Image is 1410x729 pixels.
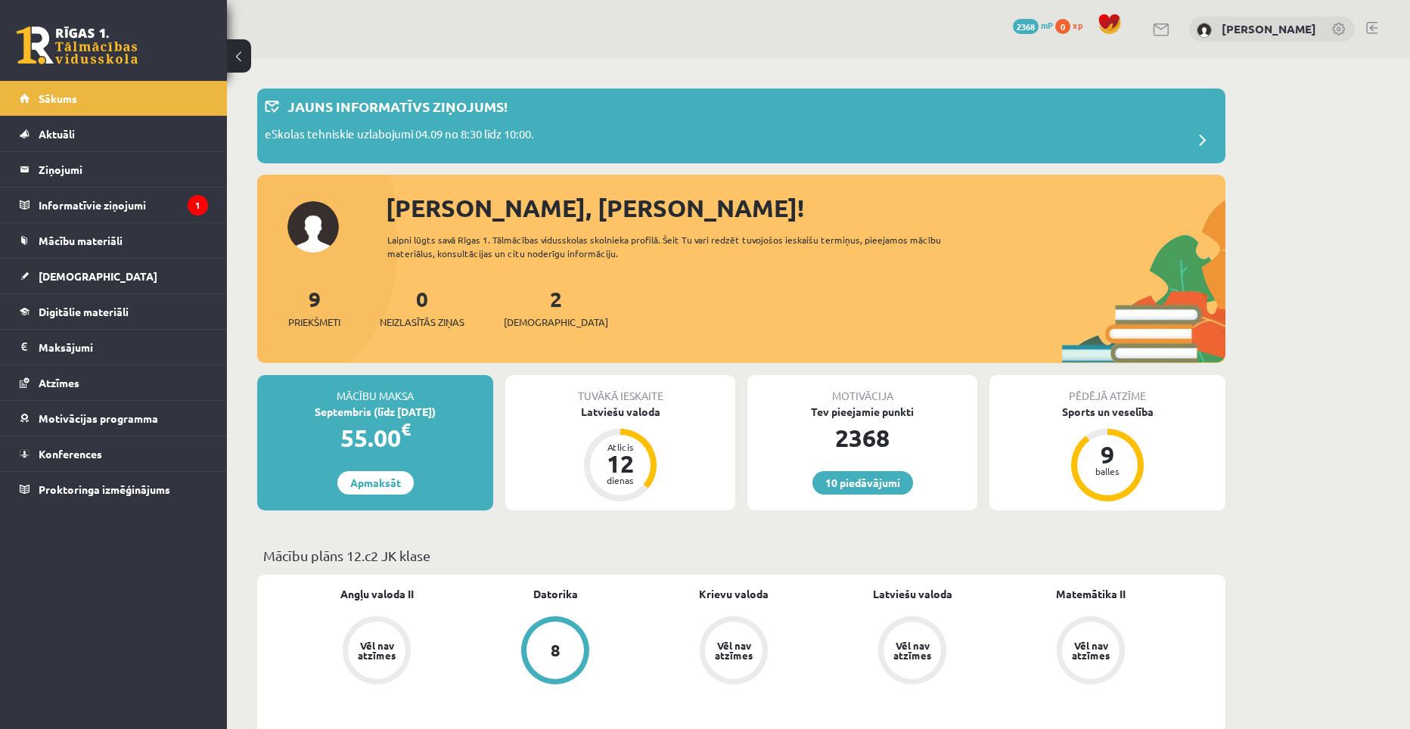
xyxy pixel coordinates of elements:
[288,285,340,330] a: 9Priekšmeti
[533,586,578,602] a: Datorika
[265,96,1218,156] a: Jauns informatīvs ziņojums! eSkolas tehniskie uzlabojumi 04.09 no 8:30 līdz 10:00.
[598,442,643,451] div: Atlicis
[747,404,977,420] div: Tev pieejamie punkti
[1002,616,1180,687] a: Vēl nav atzīmes
[598,451,643,476] div: 12
[39,234,123,247] span: Mācību materiāli
[17,26,138,64] a: Rīgas 1. Tālmācības vidusskola
[287,616,466,687] a: Vēl nav atzīmes
[39,305,129,318] span: Digitālie materiāli
[891,641,933,660] div: Vēl nav atzīmes
[505,375,735,404] div: Tuvākā ieskaite
[39,330,208,364] legend: Maksājumi
[380,285,464,330] a: 0Neizlasītās ziņas
[747,420,977,456] div: 2368
[644,616,823,687] a: Vēl nav atzīmes
[257,375,493,404] div: Mācību maksa
[20,330,208,364] a: Maksājumi
[1070,641,1112,660] div: Vēl nav atzīmes
[263,545,1219,566] p: Mācību plāns 12.c2 JK klase
[1222,21,1316,36] a: [PERSON_NAME]
[823,616,1002,687] a: Vēl nav atzīmes
[1197,23,1212,38] img: Rauls Sakne
[20,188,208,222] a: Informatīvie ziņojumi1
[257,420,493,456] div: 55.00
[39,188,208,222] legend: Informatīvie ziņojumi
[401,418,411,440] span: €
[699,586,769,602] a: Krievu valoda
[989,404,1225,504] a: Sports un veselība 9 balles
[1013,19,1053,31] a: 2368 mP
[505,404,735,420] div: Latviešu valoda
[386,190,1225,226] div: [PERSON_NAME], [PERSON_NAME]!
[20,472,208,507] a: Proktoringa izmēģinājums
[989,375,1225,404] div: Pēdējā atzīme
[287,96,508,116] p: Jauns informatīvs ziņojums!
[713,641,755,660] div: Vēl nav atzīmes
[288,315,340,330] span: Priekšmeti
[337,471,414,495] a: Apmaksāt
[1041,19,1053,31] span: mP
[20,401,208,436] a: Motivācijas programma
[747,375,977,404] div: Motivācija
[39,152,208,187] legend: Ziņojumi
[812,471,913,495] a: 10 piedāvājumi
[505,404,735,504] a: Latviešu valoda Atlicis 12 dienas
[39,411,158,425] span: Motivācijas programma
[340,586,414,602] a: Angļu valoda II
[20,152,208,187] a: Ziņojumi
[1073,19,1082,31] span: xp
[20,223,208,258] a: Mācību materiāli
[20,116,208,151] a: Aktuāli
[20,294,208,329] a: Digitālie materiāli
[20,81,208,116] a: Sākums
[504,285,608,330] a: 2[DEMOGRAPHIC_DATA]
[387,233,968,260] div: Laipni lūgts savā Rīgas 1. Tālmācības vidusskolas skolnieka profilā. Šeit Tu vari redzēt tuvojošo...
[356,641,398,660] div: Vēl nav atzīmes
[504,315,608,330] span: [DEMOGRAPHIC_DATA]
[1056,586,1126,602] a: Matemātika II
[1055,19,1090,31] a: 0 xp
[39,376,79,389] span: Atzīmes
[598,476,643,485] div: dienas
[466,616,644,687] a: 8
[20,259,208,293] a: [DEMOGRAPHIC_DATA]
[39,92,77,105] span: Sākums
[20,365,208,400] a: Atzīmes
[20,436,208,471] a: Konferences
[873,586,952,602] a: Latviešu valoda
[1085,442,1130,467] div: 9
[257,404,493,420] div: Septembris (līdz [DATE])
[265,126,534,147] p: eSkolas tehniskie uzlabojumi 04.09 no 8:30 līdz 10:00.
[39,447,102,461] span: Konferences
[39,127,75,141] span: Aktuāli
[39,269,157,283] span: [DEMOGRAPHIC_DATA]
[551,642,561,659] div: 8
[989,404,1225,420] div: Sports un veselība
[1055,19,1070,34] span: 0
[380,315,464,330] span: Neizlasītās ziņas
[1085,467,1130,476] div: balles
[188,195,208,216] i: 1
[39,482,170,496] span: Proktoringa izmēģinājums
[1013,19,1039,34] span: 2368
